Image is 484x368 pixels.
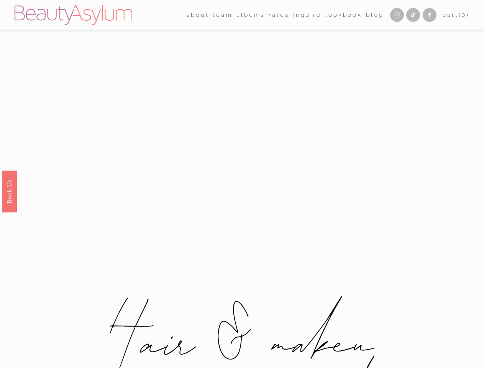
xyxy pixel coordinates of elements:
[443,10,469,20] a: 0 items in cart
[423,8,436,22] a: Facebook
[390,8,404,22] a: Instagram
[2,171,17,212] a: Book Us
[269,9,289,21] a: Rates
[459,11,470,18] span: ( )
[293,9,322,21] a: Inquire
[186,9,209,21] a: folder dropdown
[406,8,420,22] a: TikTok
[236,9,265,21] a: albums
[213,9,232,21] a: folder dropdown
[325,9,362,21] a: Lookbook
[15,5,132,25] img: Beauty Asylum | Bridal Hair &amp; Makeup Charlotte &amp; Atlanta
[213,10,232,20] span: team
[366,9,384,21] a: Blog
[461,11,466,18] span: 0
[186,10,209,20] span: about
